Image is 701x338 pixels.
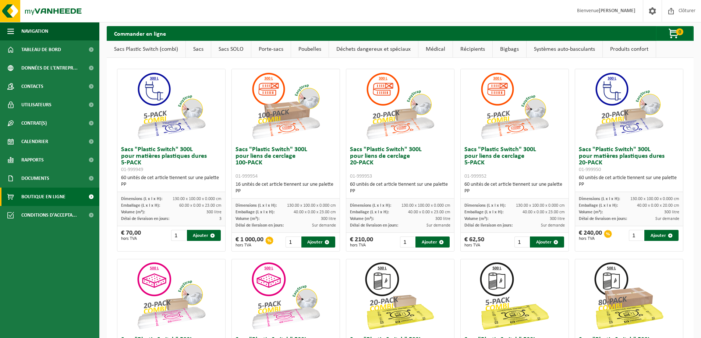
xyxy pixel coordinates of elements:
[464,203,506,208] span: Dimensions (L x l x H):
[579,230,602,241] div: € 240,00
[121,197,162,201] span: Dimensions (L x l x H):
[579,175,679,188] div: 60 unités de cet article tiennent sur une palette
[321,217,336,221] span: 300 litre
[350,243,373,248] span: hors TVA
[579,210,603,214] span: Volume (m³):
[121,203,160,208] span: Emballage (L x l x H):
[350,188,450,195] div: PP
[603,41,656,58] a: Produits confort
[206,210,222,214] span: 300 litre
[637,203,679,208] span: 40.00 x 0.00 x 20.00 cm
[514,236,529,248] input: 1
[655,217,679,221] span: Sur demande
[401,203,450,208] span: 130.00 x 100.00 x 0.000 cm
[107,41,185,58] a: Sacs Plastic Switch (combi)
[187,230,221,241] button: Ajouter
[211,41,251,58] a: Sacs SOLO
[363,259,437,333] img: 01-999964
[236,203,277,208] span: Dimensions (L x l x H):
[21,188,66,206] span: Boutique en ligne
[121,236,141,241] span: hors TVA
[286,236,300,248] input: 1
[134,259,208,333] img: 01-999956
[400,236,415,248] input: 1
[579,167,601,172] span: 01-999950
[656,26,693,41] button: 0
[179,203,222,208] span: 60.00 x 0.00 x 23.00 cm
[186,41,211,58] a: Sacs
[21,169,49,188] span: Documents
[350,181,450,195] div: 60 unités de cet article tiennent sur une palette
[592,259,666,333] img: 01-999968
[464,174,486,179] span: 01-999952
[464,243,484,248] span: hors TVA
[350,210,389,214] span: Emballage (L x l x H):
[592,69,666,143] img: 01-999950
[249,259,322,333] img: 01-999955
[236,217,259,221] span: Volume (m³):
[236,181,336,195] div: 16 unités de cet article tiennent sur une palette
[287,203,336,208] span: 130.00 x 100.00 x 0.000 cm
[173,197,222,201] span: 130.00 x 100.00 x 0.000 cm
[171,230,186,241] input: 1
[21,132,48,151] span: Calendrier
[21,59,78,77] span: Données de l'entrepr...
[676,28,683,35] span: 0
[107,26,173,40] h2: Commander en ligne
[134,69,208,143] img: 01-999949
[350,223,398,228] span: Délai de livraison en jours:
[426,223,450,228] span: Sur demande
[579,181,679,188] div: PP
[550,217,565,221] span: 300 litre
[408,210,450,214] span: 40.00 x 0.00 x 23.00 cm
[478,69,551,143] img: 01-999952
[527,41,602,58] a: Systèmes auto-basculants
[236,210,275,214] span: Emballage (L x l x H):
[121,167,143,172] span: 01-999949
[664,210,679,214] span: 300 litre
[21,114,47,132] span: Contrat(s)
[464,181,565,195] div: 60 unités de cet article tiennent sur une palette
[579,236,602,241] span: hors TVA
[415,236,450,248] button: Ajouter
[523,210,565,214] span: 40.00 x 0.00 x 23.00 cm
[236,223,284,228] span: Délai de livraison en jours:
[478,259,551,333] img: 01-999963
[121,181,222,188] div: PP
[599,8,635,14] strong: [PERSON_NAME]
[21,206,77,224] span: Conditions d'accepta...
[464,217,488,221] span: Volume (m³):
[121,210,145,214] span: Volume (m³):
[629,230,644,241] input: 1
[530,236,564,248] button: Ajouter
[464,223,513,228] span: Délai de livraison en jours:
[121,175,222,188] div: 60 unités de cet article tiennent sur une palette
[236,236,263,248] div: € 1 000,00
[418,41,453,58] a: Médical
[541,223,565,228] span: Sur demande
[464,146,565,179] h3: Sacs "Plastic Switch" 300L pour liens de cerclage 5-PACK
[350,236,373,248] div: € 210,00
[464,188,565,195] div: PP
[219,217,222,221] span: 3
[435,217,450,221] span: 300 litre
[236,243,263,248] span: hors TVA
[21,40,61,59] span: Tableau de bord
[121,146,222,173] h3: Sacs "Plastic Switch" 300L pour matières plastiques dures 5-PACK
[464,236,484,248] div: € 62,50
[21,22,48,40] span: Navigation
[312,223,336,228] span: Sur demande
[493,41,526,58] a: Bigbags
[249,69,322,143] img: 01-999954
[121,217,169,221] span: Délai de livraison en jours:
[453,41,492,58] a: Récipients
[516,203,565,208] span: 130.00 x 100.00 x 0.000 cm
[251,41,291,58] a: Porte-sacs
[236,188,336,195] div: PP
[350,174,372,179] span: 01-999953
[579,197,620,201] span: Dimensions (L x l x H):
[236,146,336,179] h3: Sacs "Plastic Switch" 300L pour liens de cerclage 100-PACK
[291,41,329,58] a: Poubelles
[579,146,679,173] h3: Sacs "Plastic Switch" 300L pour matières plastiques dures 20-PACK
[121,230,141,241] div: € 70,00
